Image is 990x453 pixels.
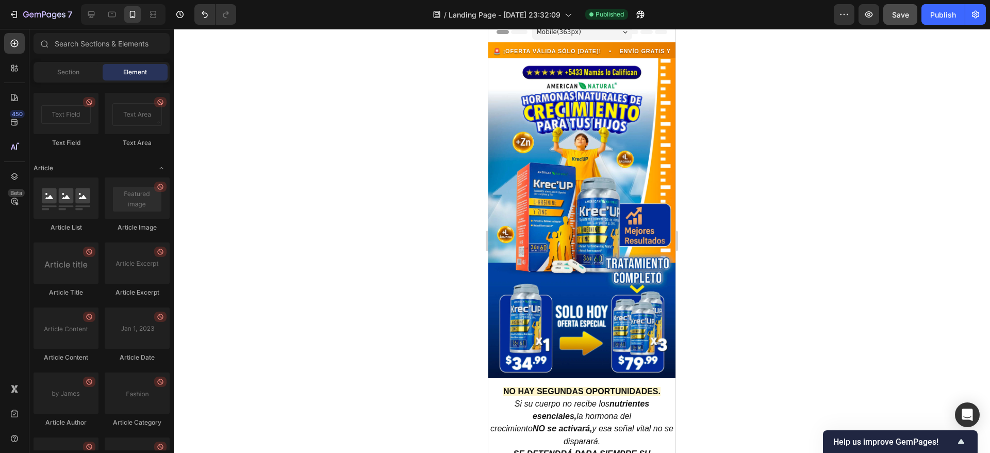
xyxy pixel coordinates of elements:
[105,223,170,232] div: Article Image
[34,418,98,427] div: Article Author
[57,68,79,77] span: Section
[34,223,98,232] div: Article List
[955,402,980,427] div: Open Intercom Messenger
[153,160,170,176] span: Toggle open
[123,68,147,77] span: Element
[930,9,956,20] div: Publish
[892,10,909,19] span: Save
[10,110,25,118] div: 450
[105,288,170,297] div: Article Excerpt
[44,370,161,392] strong: nutrientes esenciales,
[833,437,955,447] span: Help us improve GemPages!
[105,418,170,427] div: Article Category
[596,10,624,19] span: Published
[15,358,172,367] strong: NO HAY SEGUNDAS OPORTUNIDADES.
[883,4,917,25] button: Save
[34,33,170,54] input: Search Sections & Elements
[34,138,98,148] div: Text Field
[105,353,170,362] div: Article Date
[488,29,675,453] iframe: Design area
[25,420,162,442] strong: SE DETENDRÁ PARA SIEMPRE SU CRECIMIENTO
[194,4,236,25] div: Undo/Redo
[92,18,269,27] span: 🚨 ¡OFERTA VÁLIDA SÓLO [DATE]! • ENVÍO GRATIS Y PAGA AL RECIBIR • REGISTRO ARCSA: 36050-ALN-0822 •...
[68,8,72,21] p: 7
[444,9,447,20] span: /
[105,138,170,148] div: Text Area
[8,189,25,197] div: Beta
[4,4,77,25] button: 7
[34,164,53,173] span: Article
[44,395,104,404] strong: NO se activará,
[833,435,967,448] button: Show survey - Help us improve GemPages!
[2,395,185,416] span: crecimiento y esa señal vital no se disparará.
[449,9,560,20] span: Landing Page - [DATE] 23:32:09
[26,370,161,392] span: Si su cuerpo no recibe los la hormona del
[34,288,98,297] div: Article Title
[921,4,965,25] button: Publish
[34,353,98,362] div: Article Content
